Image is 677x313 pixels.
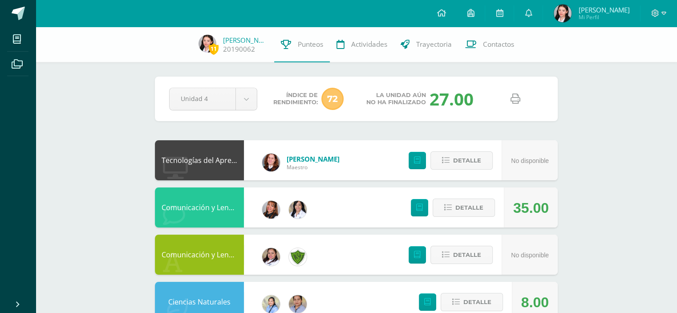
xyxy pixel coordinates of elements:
[513,188,549,228] div: 35.00
[262,248,280,266] img: 47e6e1a70019e806312baafca64e1eab.png
[394,27,458,62] a: Trayectoria
[287,163,340,171] span: Maestro
[223,45,255,54] a: 20190062
[453,152,481,169] span: Detalle
[262,201,280,219] img: 84f498c38488f9bfac9112f811d507f1.png
[441,293,503,311] button: Detalle
[223,36,268,45] a: [PERSON_NAME]
[433,199,495,217] button: Detalle
[453,247,481,263] span: Detalle
[289,248,307,266] img: 8113138f67059b8dbb97be4d65e89c2f.png
[366,92,426,106] span: La unidad aún no ha finalizado
[199,35,216,53] img: aeced7fb721702dc989cb3cf6ce3eb3c.png
[209,43,219,54] span: 11
[155,235,244,275] div: Comunicación y Lenguaje, Idioma Español
[155,187,244,228] div: Comunicación y Lenguaje, Idioma Extranjero
[155,140,244,180] div: Tecnologías del Aprendizaje y la Comunicación
[321,88,344,110] span: 72
[463,294,491,310] span: Detalle
[455,199,483,216] span: Detalle
[416,40,452,49] span: Trayectoria
[578,5,629,14] span: [PERSON_NAME]
[430,151,493,170] button: Detalle
[274,27,330,62] a: Punteos
[458,27,521,62] a: Contactos
[578,13,629,21] span: Mi Perfil
[289,295,307,313] img: 7cf1ad61fb68178cf4b1551b70770f62.png
[430,87,474,110] div: 27.00
[289,201,307,219] img: 099ef056f83dc0820ec7ee99c9f2f859.png
[170,88,257,110] a: Unidad 4
[273,92,318,106] span: Índice de Rendimiento:
[262,295,280,313] img: c5dbdb3d61c91730a897bea971597349.png
[330,27,394,62] a: Actividades
[262,154,280,171] img: cde052c26e31b6a5c729714eb4ceb836.png
[483,40,514,49] span: Contactos
[511,157,549,164] span: No disponible
[351,40,387,49] span: Actividades
[511,252,549,259] span: No disponible
[430,246,493,264] button: Detalle
[298,40,323,49] span: Punteos
[554,4,572,22] img: aeced7fb721702dc989cb3cf6ce3eb3c.png
[287,154,340,163] a: [PERSON_NAME]
[181,88,224,109] span: Unidad 4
